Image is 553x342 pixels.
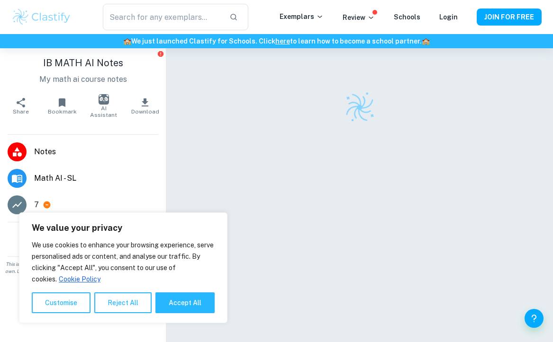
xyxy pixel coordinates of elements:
[34,199,39,210] p: 7
[339,88,379,127] img: Clastify logo
[275,37,290,45] a: here
[123,37,131,45] span: 🏫
[48,108,77,115] span: Bookmark
[477,9,542,26] button: JOIN FOR FREE
[8,56,158,70] h1: IB MATH AI Notes
[99,94,109,105] img: AI Assistant
[343,12,375,23] p: Review
[125,93,166,119] button: Download
[32,239,215,285] p: We use cookies to enhance your browsing experience, serve personalised ads or content, and analys...
[4,261,162,282] span: This is an example of past student work. Do not copy or submit as your own. Use to understand the...
[42,93,83,119] button: Bookmark
[155,292,215,313] button: Accept All
[2,36,551,46] h6: We just launched Clastify for Schools. Click to learn how to become a school partner.
[280,11,324,22] p: Exemplars
[58,275,101,283] a: Cookie Policy
[83,93,125,119] button: AI Assistant
[394,13,420,21] a: Schools
[103,4,222,30] input: Search for any exemplars...
[32,292,91,313] button: Customise
[34,173,158,184] span: Math AI - SL
[525,309,544,328] button: Help and Feedback
[131,108,159,115] span: Download
[34,146,158,158] span: Notes
[422,37,430,45] span: 🏫
[8,74,158,85] p: My math ai course notes
[89,105,119,118] span: AI Assistant
[157,50,164,57] button: Report issue
[13,108,29,115] span: Share
[19,212,227,323] div: We value your privacy
[32,222,215,234] p: We value your privacy
[439,13,458,21] a: Login
[94,292,152,313] button: Reject All
[11,8,72,26] img: Clastify logo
